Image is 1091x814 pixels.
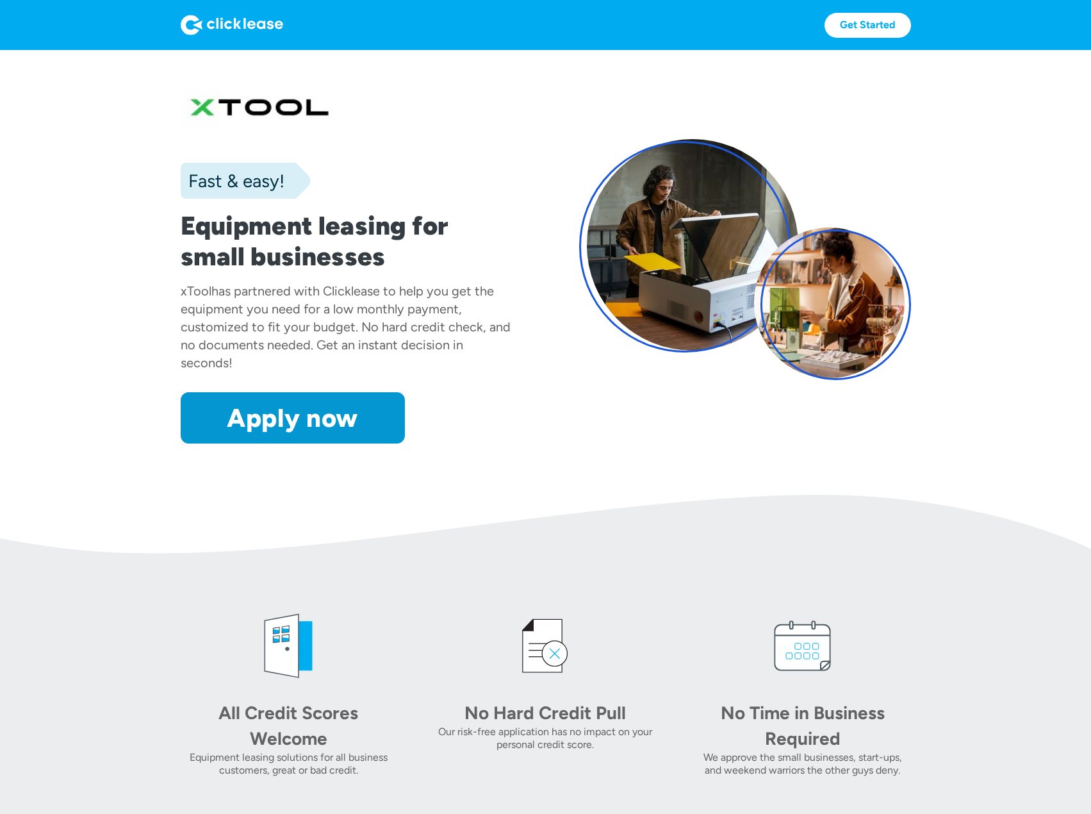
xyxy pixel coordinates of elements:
div: Fast & easy! [181,168,284,194]
div: Equipment leasing solutions for all business customers, great or bad credit. [181,751,397,777]
div: All Credit Scores Welcome [199,700,378,751]
a: Apply now [181,392,405,444]
div: xTool [181,283,211,299]
h1: Equipment leasing for small businesses [181,210,513,272]
img: Logo [181,15,283,35]
div: No Hard Credit Pull [455,700,635,726]
div: has partnered with Clicklease to help you get the equipment you need for a low monthly payment, c... [181,283,511,370]
img: credit icon [507,608,584,685]
div: We approve the small businesses, start-ups, and weekend warriors the other guys deny. [694,751,910,777]
div: Our risk-free application has no impact on your personal credit score. [438,726,653,751]
img: calendar icon [764,608,841,685]
a: Get Started [824,13,911,38]
img: welcome icon [250,608,327,685]
div: No Time in Business Required [713,700,892,751]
